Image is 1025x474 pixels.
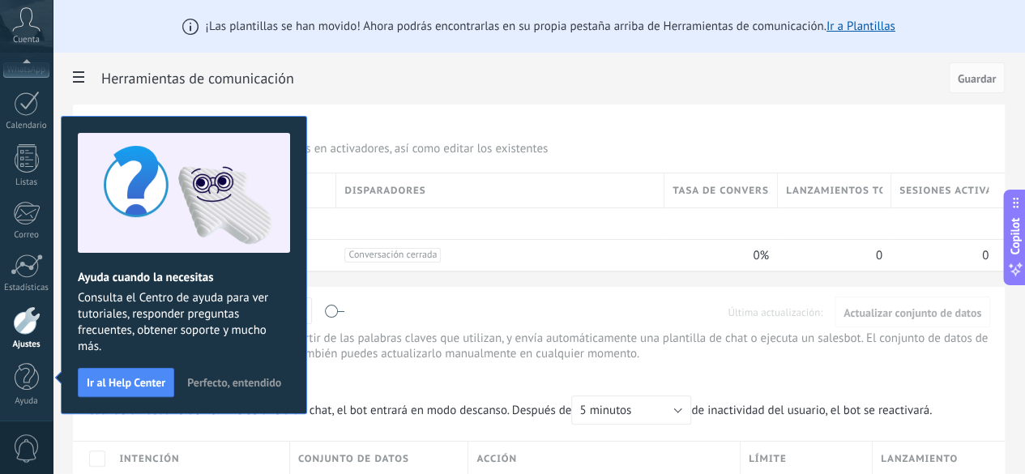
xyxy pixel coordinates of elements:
div: Estadísticas [3,283,50,293]
span: Lanzamientos totales [786,183,882,199]
button: Guardar [949,62,1005,93]
div: Calendario [3,121,50,131]
span: ¡Las plantillas se han movido! Ahora podrás encontrarlas en su propia pestaña arriba de Herramien... [205,19,895,34]
span: Perfecto, entendido [187,377,281,388]
a: Ir a Plantillas [826,19,895,34]
span: de inactividad del usuario, el bot se reactivará. [88,395,941,425]
div: 0% [664,240,770,271]
div: Listas [3,177,50,188]
span: Conversación cerrada [344,248,441,263]
p: Puede crear bots con anticipación y usarlos en activadores, así como editar los existentes [88,141,990,156]
span: Cuando un usuario de Kommo se une a un chat, el bot entrará en modo descanso. Después de [88,395,691,425]
p: Detecta las intenciones de un cliente a partir de las palabras claves que utilizan, y envía autom... [88,331,990,361]
span: Acción [476,451,517,467]
span: Ir al Help Center [87,377,165,388]
span: Intención [119,451,179,467]
span: Cuenta [13,35,40,45]
span: 5 minutos [579,403,631,418]
span: Copilot [1007,217,1023,254]
span: Límite [749,451,787,467]
button: 5 minutos [571,395,691,425]
span: Disparadores [344,183,425,199]
div: Correo [3,230,50,241]
button: Ir al Help Center [78,368,174,397]
div: Ajustes [3,339,50,350]
div: 0 [891,240,989,271]
span: Consulta el Centro de ayuda para ver tutoriales, responder preguntas frecuentes, obtener soporte ... [78,290,290,355]
h2: Ayuda cuando la necesitas [78,270,290,285]
span: 0 [982,248,989,263]
span: Sesiones activas [899,183,989,199]
div: 0 [778,240,883,271]
span: 0 [876,248,882,263]
button: Perfecto, entendido [180,370,288,395]
div: Dejar el mensaje sin respuesta [88,365,990,395]
span: Tasa de conversión [673,183,769,199]
h2: Herramientas de comunicación [101,62,943,95]
span: Lanzamiento [881,451,958,467]
span: 0% [753,248,769,263]
span: Guardar [958,73,996,84]
span: Conjunto de datos [298,451,409,467]
div: Ayuda [3,396,50,407]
